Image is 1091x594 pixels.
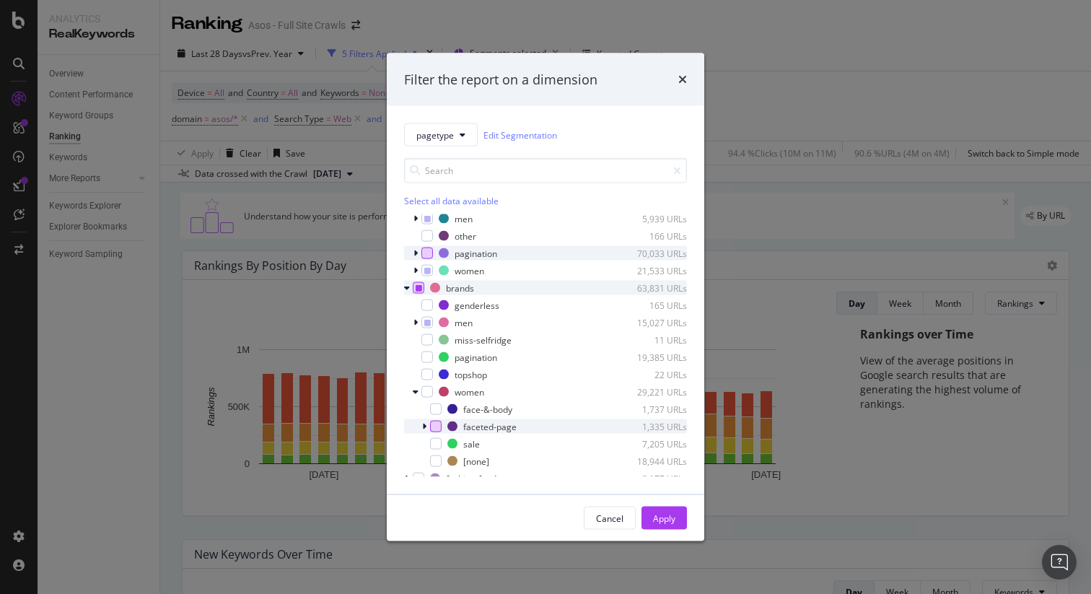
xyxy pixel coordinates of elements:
div: 1,737 URLs [616,403,687,415]
div: 19,385 URLs [616,351,687,363]
div: 15,027 URLs [616,316,687,328]
div: [none] [463,455,489,467]
div: 70,033 URLs [616,247,687,259]
div: modal [387,53,704,541]
button: Apply [641,507,687,530]
span: pagetype [416,128,454,141]
div: 21,533 URLs [616,264,687,276]
div: Select all data available [404,195,687,207]
div: miss-selfridge [455,333,512,346]
div: Apply [653,512,675,524]
div: women [455,264,484,276]
div: 1,335 URLs [616,420,687,432]
div: women [455,385,484,398]
div: men [455,212,473,224]
div: other [455,230,476,242]
button: pagetype [404,123,478,147]
div: Open Intercom Messenger [1042,545,1077,580]
div: pagination [455,247,497,259]
div: genderless [455,299,499,311]
div: Filter the report on a dimension [404,70,597,89]
input: Search [404,158,687,183]
div: 18,944 URLs [616,455,687,467]
div: sale [463,437,480,450]
div: 11 URLs [616,333,687,346]
div: 29,221 URLs [616,385,687,398]
div: men [455,316,473,328]
div: 166 URLs [616,230,687,242]
div: pagination [455,351,497,363]
div: 2,177 URLs [616,472,687,484]
div: face-&-body [463,403,512,415]
div: Cancel [596,512,623,524]
div: times [678,70,687,89]
div: 63,831 URLs [616,281,687,294]
div: topshop [455,368,487,380]
div: fashion-feed [446,472,496,484]
div: faceted-page [463,420,517,432]
div: 7,205 URLs [616,437,687,450]
a: Edit Segmentation [483,127,557,142]
div: 165 URLs [616,299,687,311]
div: 22 URLs [616,368,687,380]
div: brands [446,281,474,294]
div: 5,939 URLs [616,212,687,224]
button: Cancel [584,507,636,530]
